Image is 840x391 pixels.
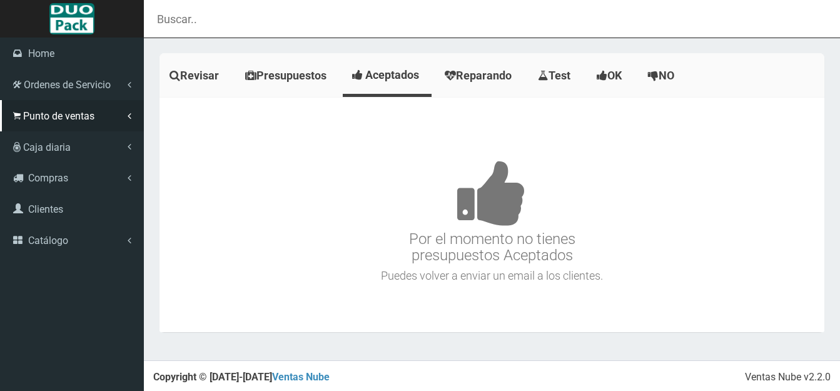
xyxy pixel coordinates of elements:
span: Presupuestos [256,69,326,82]
span: Home [28,48,54,59]
span: OK [607,69,622,82]
span: Revisar [180,69,219,82]
h4: Puedes volver a enviar un email a los clientes. [163,270,821,282]
a: Ventas Nube [272,371,330,383]
span: Clientes [28,203,63,215]
a: Test [528,56,584,95]
span: Reparando [456,69,512,82]
a: Reparando [435,56,525,95]
span: Caja diaria [23,141,71,153]
span: Test [549,69,570,82]
strong: Copyright © [DATE]-[DATE] [153,371,330,383]
span: Punto de ventas [23,110,94,122]
a: Presupuestos [235,56,340,95]
div: Ventas Nube v2.2.0 [745,370,831,385]
h3: Por el momento no tienes presupuestos Aceptados [163,123,821,264]
span: Compras [28,172,68,184]
span: NO [659,69,674,82]
a: NO [638,56,687,95]
span: Aceptados [365,68,419,81]
span: Ordenes de Servicio [24,79,111,91]
a: Revisar [159,56,232,95]
a: OK [587,56,635,95]
img: Logo grande [49,3,94,34]
span: Catálogo [28,235,68,246]
a: Aceptados [343,56,432,94]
